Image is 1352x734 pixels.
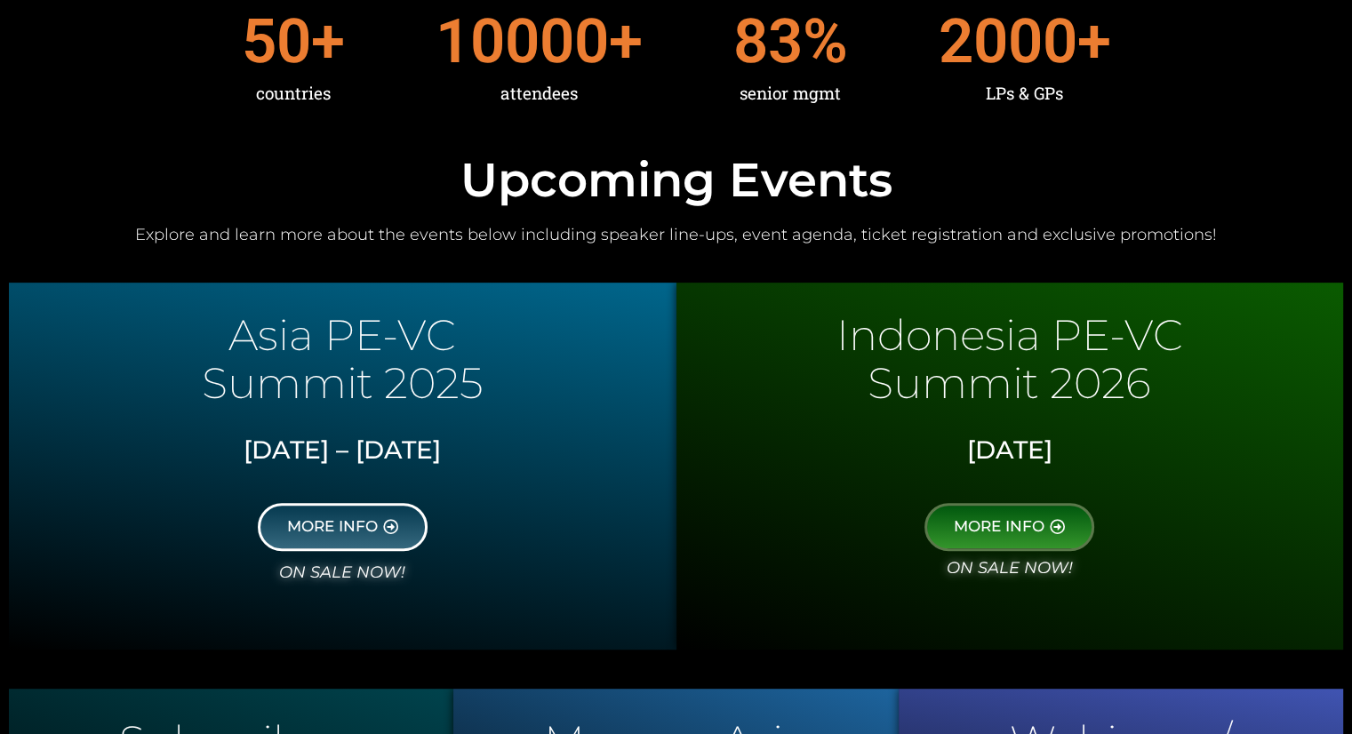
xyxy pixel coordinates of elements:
[9,156,1343,203] h2: Upcoming Events
[279,562,405,582] i: on sale now!
[690,435,1331,466] h3: [DATE]
[954,519,1044,535] span: MORE INFO
[939,11,1077,72] span: 2000
[947,558,1073,578] i: on sale now!
[9,225,1343,245] h2: Explore and learn more about the events below including speaker line-ups, event agenda, ticket re...
[18,366,668,400] p: Summit 2025
[436,72,643,115] div: attendees
[803,11,848,72] span: %
[22,435,663,466] h3: [DATE] – [DATE]
[939,72,1111,115] div: LPs & GPs
[18,318,668,352] p: Asia PE-VC
[258,503,428,551] a: MORE INFO
[242,11,311,72] span: 50
[242,72,345,115] div: countries
[1077,11,1111,72] span: +
[685,318,1335,352] p: Indonesia PE-VC
[733,72,848,115] div: senior mgmt
[733,11,803,72] span: 83
[311,11,345,72] span: +
[685,366,1335,400] p: Summit 2026
[924,503,1094,551] a: MORE INFO
[436,11,609,72] span: 10000
[609,11,643,72] span: +
[287,519,378,535] span: MORE INFO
